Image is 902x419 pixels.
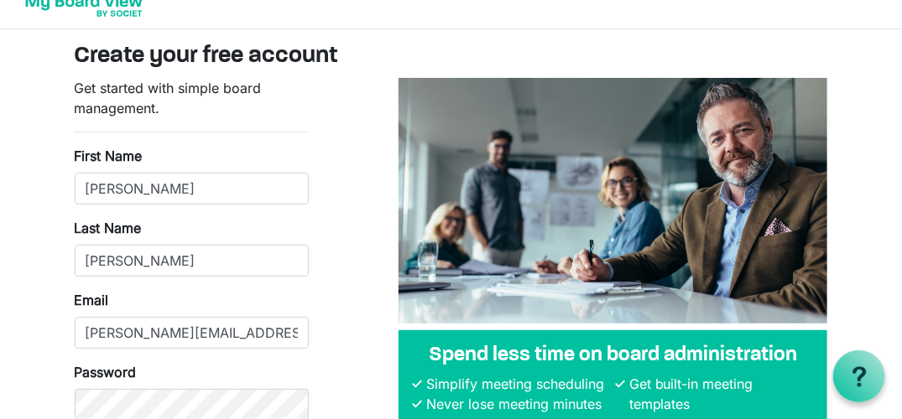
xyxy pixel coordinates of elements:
h3: Create your free account [75,43,828,71]
label: Last Name [75,218,142,238]
label: Email [75,290,109,310]
span: Get started with simple board management. [75,80,262,116]
li: Simplify meeting scheduling [422,374,612,394]
h4: Spend less time on board administration [412,344,814,368]
img: A photograph of board members sitting at a table [399,78,827,323]
li: Get built-in meeting templates [625,374,815,414]
label: First Name [75,146,143,166]
label: Password [75,362,137,382]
